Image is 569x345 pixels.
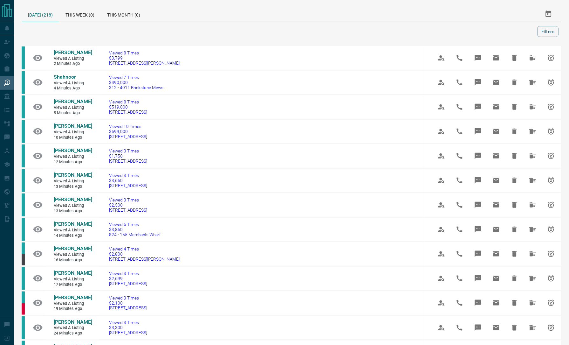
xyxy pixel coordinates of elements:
span: Snooze [544,246,559,262]
span: 2 minutes ago [54,61,92,67]
a: Viewed 3 Times$3,300[STREET_ADDRESS] [109,320,147,335]
a: [PERSON_NAME] [54,98,92,105]
a: [PERSON_NAME] [54,270,92,277]
span: 4 minutes ago [54,86,92,91]
span: [STREET_ADDRESS][PERSON_NAME] [109,257,180,262]
span: [PERSON_NAME] [54,294,92,300]
a: [PERSON_NAME] [54,221,92,228]
span: Viewed 3 Times [109,197,147,202]
span: 12 minutes ago [54,159,92,165]
span: [PERSON_NAME] [54,147,92,153]
span: Email [489,320,504,335]
span: 14 minutes ago [54,233,92,238]
span: [STREET_ADDRESS] [109,306,147,311]
span: Viewed a Listing [54,301,92,306]
a: [PERSON_NAME] [54,196,92,203]
span: Call [452,222,467,237]
span: Hide [507,148,522,164]
span: $3,850 [109,227,161,232]
span: Call [452,295,467,311]
span: Viewed a Listing [54,130,92,135]
span: Viewed 8 Times [109,50,180,55]
span: Viewed a Listing [54,56,92,61]
a: Viewed 3 Times$3,650[STREET_ADDRESS] [109,173,147,188]
span: Hide [507,271,522,286]
span: 5 minutes ago [54,110,92,116]
span: Email [489,173,504,188]
a: Viewed 4 Times$2,800[STREET_ADDRESS][PERSON_NAME] [109,246,180,262]
span: Message [470,222,486,237]
div: condos.ca [22,46,25,69]
span: Hide All from Zinash Terefe [525,271,540,286]
span: [STREET_ADDRESS] [109,134,147,139]
span: Hide [507,246,522,262]
span: [PERSON_NAME] [54,196,92,202]
span: Email [489,75,504,90]
a: [PERSON_NAME] [54,294,92,301]
span: [STREET_ADDRESS] [109,281,147,286]
a: Viewed 3 Times$2,699[STREET_ADDRESS] [109,271,147,286]
span: Viewed 3 Times [109,148,147,153]
span: Hide [507,295,522,311]
span: Hide All from Shahnoor [525,75,540,90]
span: Email [489,271,504,286]
span: View Profile [434,99,449,115]
div: condos.ca [22,95,25,118]
span: Viewed 3 Times [109,320,147,325]
span: View Profile [434,295,449,311]
a: Viewed 7 Times$490,000312 - 4011 Brickstone Mews [109,75,163,90]
span: Viewed a Listing [54,326,92,331]
span: 19 minutes ago [54,306,92,312]
span: Hide All from Kait Luckhoo [525,295,540,311]
span: Message [470,50,486,66]
span: Email [489,222,504,237]
span: $3,650 [109,178,147,183]
div: condos.ca [22,292,25,303]
span: Call [452,320,467,335]
span: Viewed a Listing [54,203,92,208]
span: 24 minutes ago [54,331,92,336]
span: Snooze [544,295,559,311]
span: Snooze [544,50,559,66]
span: Message [470,99,486,115]
span: Viewed 7 Times [109,75,163,80]
span: Call [452,124,467,139]
a: Viewed 3 Times$1,750[STREET_ADDRESS] [109,148,147,164]
span: [PERSON_NAME] [54,98,92,104]
span: Snooze [544,320,559,335]
div: mrloft.ca [22,254,25,265]
div: condos.ca [22,144,25,167]
span: View Profile [434,271,449,286]
span: 13 minutes ago [54,184,92,189]
div: condos.ca [22,120,25,143]
span: 16 minutes ago [54,257,92,263]
span: Viewed 8 Times [109,99,147,104]
span: $2,800 [109,251,180,257]
span: 312 - 4011 Brickstone Mews [109,85,163,90]
span: View Profile [434,197,449,213]
span: $599,000 [109,129,147,134]
span: View Profile [434,173,449,188]
div: condos.ca [22,194,25,216]
span: Viewed 6 Times [109,222,161,227]
span: $2,500 [109,202,147,208]
span: $2,100 [109,300,147,306]
a: [PERSON_NAME] [54,147,92,154]
a: [PERSON_NAME] [54,172,92,179]
a: Viewed 3 Times$2,100[STREET_ADDRESS] [109,295,147,311]
span: Hide All from Jasmina Leburic [525,320,540,335]
span: Viewed 4 Times [109,246,180,251]
span: View Profile [434,124,449,139]
span: Viewed a Listing [54,81,92,86]
a: [PERSON_NAME] [54,123,92,130]
span: Call [452,271,467,286]
span: Viewed 3 Times [109,271,147,276]
span: Hide All from Aahil Lakhani [525,50,540,66]
span: 10 minutes ago [54,135,92,140]
span: View Profile [434,75,449,90]
span: Email [489,124,504,139]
